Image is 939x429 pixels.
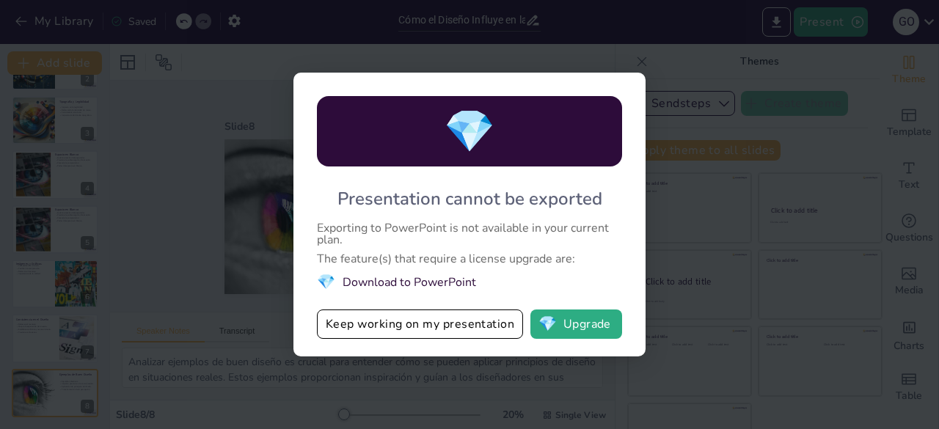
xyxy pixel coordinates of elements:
div: Presentation cannot be exported [337,187,602,210]
div: The feature(s) that require a license upgrade are: [317,253,622,265]
button: diamondUpgrade [530,309,622,339]
span: diamond [444,103,495,160]
div: Exporting to PowerPoint is not available in your current plan. [317,222,622,246]
span: diamond [317,272,335,292]
span: diamond [538,317,557,331]
button: Keep working on my presentation [317,309,523,339]
li: Download to PowerPoint [317,272,622,292]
